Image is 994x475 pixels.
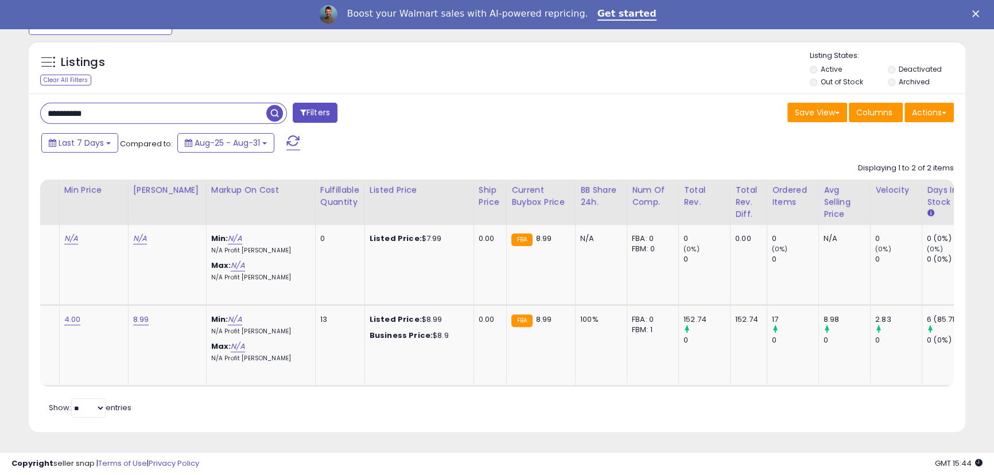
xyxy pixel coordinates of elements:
[41,133,118,153] button: Last 7 Days
[904,103,954,122] button: Actions
[206,180,315,225] th: The percentage added to the cost of goods (COGS) that forms the calculator for Min & Max prices.
[149,458,199,469] a: Privacy Policy
[61,54,105,71] h5: Listings
[211,341,231,352] b: Max:
[856,107,892,118] span: Columns
[479,233,498,244] div: 0.00
[511,314,533,327] small: FBA
[370,233,422,244] b: Listed Price:
[858,163,954,174] div: Displaying 1 to 2 of 2 items
[64,184,123,196] div: Min Price
[228,314,242,325] a: N/A
[11,458,53,469] strong: Copyright
[211,233,228,244] b: Min:
[821,77,863,87] label: Out of Stock
[228,233,242,244] a: N/A
[632,233,670,244] div: FBA: 0
[875,254,922,264] div: 0
[211,355,306,363] p: N/A Profit [PERSON_NAME]
[927,254,973,264] div: 0 (0%)
[772,314,818,325] div: 17
[211,314,228,325] b: Min:
[927,244,943,254] small: (0%)
[632,184,674,208] div: Num of Comp.
[684,233,730,244] div: 0
[810,50,965,61] p: Listing States:
[849,103,903,122] button: Columns
[684,314,730,325] div: 152.74
[580,233,618,244] div: N/A
[772,184,814,208] div: Ordered Items
[972,10,984,17] div: Close
[293,103,337,123] button: Filters
[772,233,818,244] div: 0
[320,314,356,325] div: 13
[927,314,973,325] div: 6 (85.71%)
[684,335,730,345] div: 0
[195,137,260,149] span: Aug-25 - Aug-31
[211,274,306,282] p: N/A Profit [PERSON_NAME]
[935,458,983,469] span: 2025-09-8 15:44 GMT
[98,458,147,469] a: Terms of Use
[370,330,433,341] b: Business Price:
[320,184,360,208] div: Fulfillable Quantity
[370,184,469,196] div: Listed Price
[772,254,818,264] div: 0
[511,233,533,246] small: FBA
[684,184,725,208] div: Total Rev.
[899,77,930,87] label: Archived
[899,64,942,74] label: Deactivated
[875,244,891,254] small: (0%)
[49,402,131,413] span: Show: entries
[211,260,231,271] b: Max:
[772,244,788,254] small: (0%)
[133,184,201,196] div: [PERSON_NAME]
[632,325,670,335] div: FBM: 1
[735,314,758,325] div: 152.74
[632,244,670,254] div: FBM: 0
[580,184,622,208] div: BB Share 24h.
[787,103,847,122] button: Save View
[370,330,465,341] div: $8.9
[231,341,244,352] a: N/A
[59,137,104,149] span: Last 7 Days
[319,5,337,24] img: Profile image for Adrian
[632,314,670,325] div: FBA: 0
[684,254,730,264] div: 0
[320,233,356,244] div: 0
[177,133,274,153] button: Aug-25 - Aug-31
[40,75,91,85] div: Clear All Filters
[580,314,618,325] div: 100%
[133,314,149,325] a: 8.99
[133,233,147,244] a: N/A
[684,244,700,254] small: (0%)
[875,314,922,325] div: 2.83
[370,314,422,325] b: Listed Price:
[211,247,306,255] p: N/A Profit [PERSON_NAME]
[535,233,552,244] span: 8.99
[824,184,865,220] div: Avg Selling Price
[735,184,762,220] div: Total Rev. Diff.
[824,335,870,345] div: 0
[927,184,969,208] div: Days In Stock
[211,184,310,196] div: Markup on Cost
[875,335,922,345] div: 0
[875,233,922,244] div: 0
[64,314,81,325] a: 4.00
[821,64,842,74] label: Active
[231,260,244,271] a: N/A
[824,233,861,244] div: N/A
[120,138,173,149] span: Compared to:
[11,458,199,469] div: seller snap | |
[927,335,973,345] div: 0 (0%)
[347,8,588,20] div: Boost your Walmart sales with AI-powered repricing.
[824,314,870,325] div: 8.98
[479,184,502,208] div: Ship Price
[64,233,78,244] a: N/A
[772,335,818,345] div: 0
[370,314,465,325] div: $8.99
[370,233,465,244] div: $7.99
[535,314,552,325] span: 8.99
[211,328,306,336] p: N/A Profit [PERSON_NAME]
[927,208,934,219] small: Days In Stock.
